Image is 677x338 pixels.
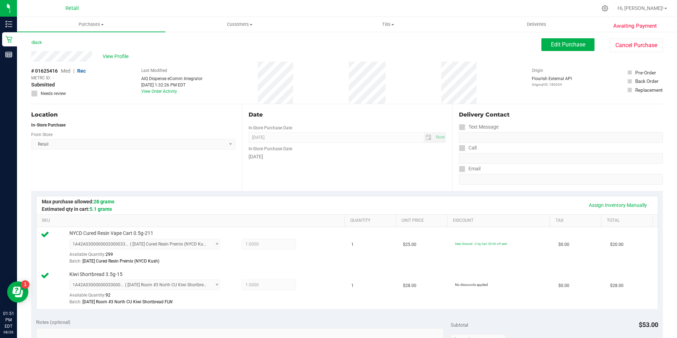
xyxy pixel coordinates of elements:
[31,67,58,75] span: # 01625416
[532,75,572,87] div: Flourish External API
[42,206,112,212] span: Estimated qty in cart:
[459,132,663,143] input: Format: (999) 999-9999
[249,146,292,152] label: In-Store Purchase Date
[610,282,624,289] span: $28.00
[249,125,292,131] label: In-Store Purchase Date
[451,322,468,328] span: Subtotal
[613,22,657,30] span: Awaiting Payment
[350,218,393,224] a: Quantity
[17,17,165,32] a: Purchases
[141,82,203,88] div: [DATE] 1:32:26 PM EDT
[69,249,228,263] div: Available Quantity:
[69,271,123,278] span: Kiwi Shortbread 3.5g-15
[69,290,228,304] div: Available Quantity:
[351,241,354,248] span: 1
[93,199,114,204] span: 28 grams
[69,259,81,264] span: Batch:
[556,218,598,224] a: Tax
[66,5,79,11] span: Retail
[459,143,477,153] label: Call
[639,321,658,328] span: $53.00
[558,282,569,289] span: $0.00
[42,218,342,224] a: SKU
[141,75,203,82] div: AIQ Dispense eComm Integrator
[618,5,664,11] span: Hi, [PERSON_NAME]!
[403,282,416,289] span: $28.00
[5,51,12,58] inline-svg: Reports
[601,5,609,12] div: Manage settings
[53,75,54,81] span: -
[165,17,314,32] a: Customers
[249,153,446,160] div: [DATE]
[541,38,594,51] button: Edit Purchase
[453,218,547,224] a: Discount
[61,68,70,74] span: Med
[459,153,663,164] input: Format: (999) 999-9999
[5,36,12,43] inline-svg: Retail
[31,111,235,119] div: Location
[455,242,507,246] span: Daily Discount - 0.5g Cart: $5.00 off each
[635,86,662,94] div: Replacement
[532,67,543,74] label: Origin
[90,206,112,212] span: 5.1 grams
[7,281,28,303] iframe: Resource center
[403,241,416,248] span: $25.00
[69,299,81,304] span: Batch:
[17,21,165,28] span: Purchases
[31,131,52,138] label: From Store
[558,241,569,248] span: $0.00
[402,218,444,224] a: Unit Price
[106,252,113,257] span: 299
[610,241,624,248] span: $20.00
[31,123,66,128] strong: In-Store Purchase
[69,230,153,237] span: NYCD Cured Resin Vape Cart 0.5g-211
[141,89,177,94] a: View Order Activity
[41,90,66,97] span: Needs review
[532,82,572,87] p: Original ID: 180034
[31,75,51,81] span: METRC ID:
[42,199,114,204] span: Max purchase allowed:
[517,21,556,28] span: Deliveries
[459,111,663,119] div: Delivery Contact
[31,40,42,45] a: Back
[607,218,650,224] a: Total
[166,21,313,28] span: Customers
[455,283,488,287] span: No discounts applied
[21,280,29,289] iframe: Resource center unread badge
[610,39,663,52] button: Cancel Purchase
[31,81,55,89] span: Submitted
[351,282,354,289] span: 1
[83,299,173,304] span: [DATE] Room #3 North CU Kiwi Shortbread FLW
[459,122,499,132] label: Text Message
[103,53,131,60] span: View Profile
[5,21,12,28] inline-svg: Inventory
[249,111,446,119] div: Date
[77,68,86,74] span: Rec
[73,68,74,74] span: |
[3,310,14,329] p: 01:51 PM EDT
[635,78,659,85] div: Back Order
[106,293,110,298] span: 92
[462,17,611,32] a: Deliveries
[141,67,167,74] label: Last Modified
[3,329,14,335] p: 08/26
[36,319,70,325] span: Notes (optional)
[584,199,652,211] a: Assign Inventory Manually
[459,164,480,174] label: Email
[635,69,656,76] div: Pre-Order
[83,259,159,264] span: [DATE] Cured Resin Premix (NYCD Kush)
[551,41,585,48] span: Edit Purchase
